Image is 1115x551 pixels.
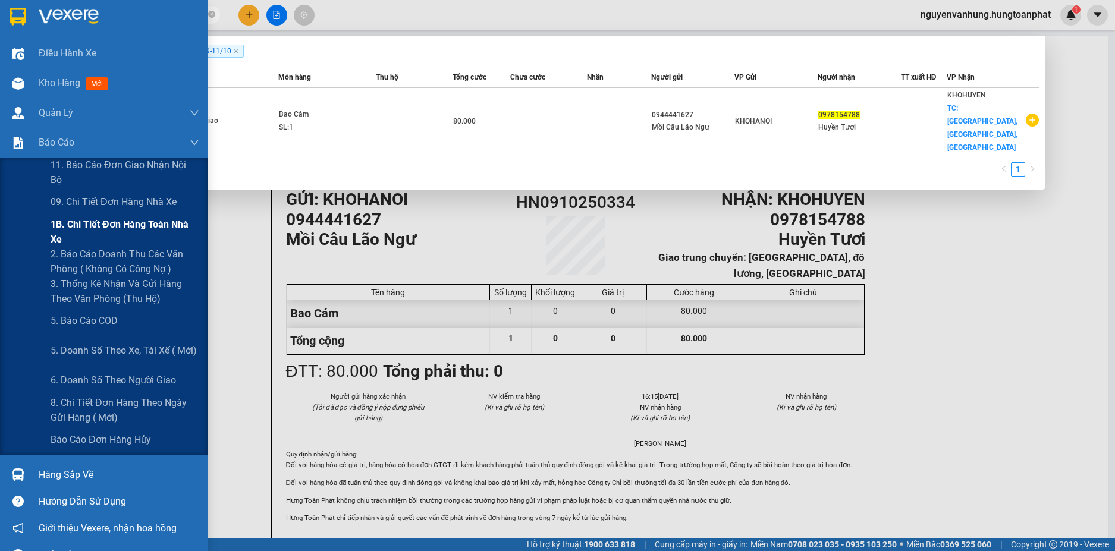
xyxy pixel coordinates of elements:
span: notification [12,522,24,534]
img: warehouse-icon [12,77,24,90]
span: 01/09 - 11/10 [186,45,244,58]
span: close-circle [208,10,215,21]
span: TT xuất HĐ [901,73,937,81]
span: question-circle [12,496,24,507]
div: Bao Cám [279,108,368,121]
span: Nhãn [587,73,604,81]
span: 8. Chi tiết đơn hàng theo ngày gửi hàng ( mới) [51,395,199,425]
span: Thu hộ [376,73,398,81]
span: down [190,108,199,118]
span: 2. Báo cáo doanh thu các văn phòng ( không có công nợ ) [51,247,199,276]
span: Món hàng [278,73,311,81]
span: 1B. Chi tiết đơn hàng toàn nhà xe [51,217,199,247]
span: 5. Doanh số theo xe, tài xế ( mới) [51,343,197,358]
div: Hướng dẫn sử dụng [39,493,199,511]
span: TC: [GEOGRAPHIC_DATA], [GEOGRAPHIC_DATA], [GEOGRAPHIC_DATA] [947,104,1017,152]
span: close-circle [208,11,215,18]
button: left [997,162,1011,177]
span: left [1000,165,1007,172]
span: down [190,138,199,147]
span: VP Nhận [947,73,975,81]
li: 1 [1011,162,1025,177]
div: Huyền Tươi [818,121,900,134]
img: solution-icon [12,137,24,149]
span: Báo cáo [39,135,74,150]
span: 5. Báo cáo COD [51,313,118,328]
div: Mồi Câu Lão Ngư [652,121,734,134]
span: 09. Chi tiết đơn hàng nhà xe [51,194,177,209]
img: warehouse-icon [12,468,24,481]
button: right [1025,162,1039,177]
div: SL: 1 [279,121,368,134]
div: Hàng sắp về [39,466,199,484]
li: Previous Page [997,162,1011,177]
li: Next Page [1025,162,1039,177]
span: 3. Thống kê nhận và gửi hàng theo văn phòng (thu hộ) [51,276,199,306]
img: logo-vxr [10,8,26,26]
div: 0944441627 [652,109,734,121]
span: Quản Lý [39,105,73,120]
img: warehouse-icon [12,48,24,60]
span: 80.000 [453,117,476,125]
span: Tổng cước [453,73,486,81]
span: Chưa cước [510,73,545,81]
span: Điều hành xe [39,46,96,61]
span: Người nhận [818,73,855,81]
span: mới [86,77,108,90]
span: right [1029,165,1036,172]
span: plus-circle [1026,114,1039,127]
span: 0978154788 [818,111,860,119]
img: warehouse-icon [12,107,24,119]
span: Giới thiệu Vexere, nhận hoa hồng [39,521,177,536]
span: VP Gửi [734,73,756,81]
span: KHOHANOI [735,117,772,125]
a: 1 [1012,163,1025,176]
span: Người gửi [651,73,683,81]
span: 6. Doanh số theo người giao [51,373,176,388]
span: KHOHUYEN [947,91,986,99]
span: Kho hàng [39,77,80,89]
span: close [233,48,239,54]
span: Báo cáo đơn hàng hủy [51,432,151,447]
span: 11. Báo cáo đơn giao nhận nội bộ [51,158,199,187]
